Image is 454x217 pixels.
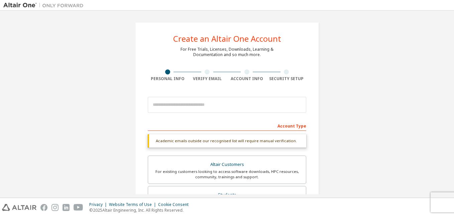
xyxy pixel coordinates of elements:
[227,76,267,81] div: Account Info
[148,120,306,131] div: Account Type
[152,160,302,169] div: Altair Customers
[89,202,109,207] div: Privacy
[152,169,302,180] div: For existing customers looking to access software downloads, HPC resources, community, trainings ...
[3,2,87,9] img: Altair One
[173,35,281,43] div: Create an Altair One Account
[148,134,306,148] div: Academic emails outside our recognised list will require manual verification.
[51,204,59,211] img: instagram.svg
[2,204,36,211] img: altair_logo.svg
[89,207,193,213] p: © 2025 Altair Engineering, Inc. All Rights Reserved.
[109,202,158,207] div: Website Terms of Use
[158,202,193,207] div: Cookie Consent
[152,190,302,200] div: Students
[267,76,307,81] div: Security Setup
[74,204,83,211] img: youtube.svg
[40,204,47,211] img: facebook.svg
[181,47,273,57] div: For Free Trials, Licenses, Downloads, Learning & Documentation and so much more.
[63,204,70,211] img: linkedin.svg
[188,76,227,81] div: Verify Email
[148,76,188,81] div: Personal Info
